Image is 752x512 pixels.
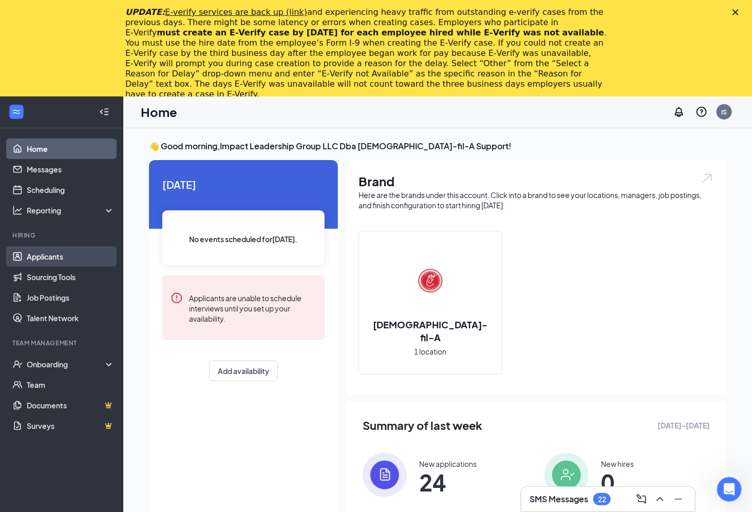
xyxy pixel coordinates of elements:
[27,205,115,215] div: Reporting
[11,107,22,117] svg: WorkstreamLogo
[732,9,743,15] div: Close
[601,459,634,469] div: New hires
[544,453,589,497] img: icon
[701,172,714,184] img: open.6027fd2a22e1237b5b06.svg
[165,7,307,17] a: E-verify services are back up (link)
[157,28,604,37] b: must create an E‑Verify case by [DATE] for each employee hired while E‑Verify was not available
[359,172,714,190] h1: Brand
[635,493,648,505] svg: ComposeMessage
[670,491,687,507] button: Minimize
[149,141,726,152] h3: 👋 Good morning, Impact Leadership Group LLC Dba [DEMOGRAPHIC_DATA]-fil-A Support !
[27,287,115,308] a: Job Postings
[717,477,742,502] iframe: Intercom live chat
[652,491,668,507] button: ChevronUp
[398,248,463,314] img: Chick-fil-A
[530,494,588,505] h3: SMS Messages
[27,267,115,287] a: Sourcing Tools
[12,231,112,240] div: Hiring
[189,292,316,324] div: Applicants are unable to schedule interviews until you set up your availability.
[419,473,477,491] span: 24
[12,359,23,369] svg: UserCheck
[190,233,298,245] span: No events scheduled for [DATE] .
[654,493,666,505] svg: ChevronUp
[657,420,710,431] span: [DATE] - [DATE]
[12,205,23,215] svg: Analysis
[27,246,115,267] a: Applicants
[12,339,112,347] div: Team Management
[363,417,482,435] span: Summary of last week
[673,106,685,118] svg: Notifications
[598,495,606,504] div: 22
[27,375,115,395] a: Team
[171,292,183,304] svg: Error
[359,190,714,210] div: Here are the brands under this account. Click into a brand to see your locations, managers, job p...
[27,395,115,416] a: DocumentsCrown
[27,359,106,369] div: Onboarding
[27,180,115,200] a: Scheduling
[415,346,447,357] span: 1 location
[99,107,109,117] svg: Collapse
[419,459,477,469] div: New applications
[209,361,278,381] button: Add availability
[672,493,685,505] svg: Minimize
[27,416,115,436] a: SurveysCrown
[695,106,708,118] svg: QuestionInfo
[162,176,325,192] span: [DATE]
[27,139,115,159] a: Home
[27,159,115,180] a: Messages
[125,7,610,100] div: and experiencing heavy traffic from outstanding e-verify cases from the previous days. There migh...
[633,491,650,507] button: ComposeMessage
[722,108,727,116] div: IS
[359,318,502,344] h2: [DEMOGRAPHIC_DATA]-fil-A
[141,103,177,121] h1: Home
[27,308,115,328] a: Talent Network
[125,7,307,17] i: UPDATE:
[363,453,407,497] img: icon
[601,473,634,491] span: 0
